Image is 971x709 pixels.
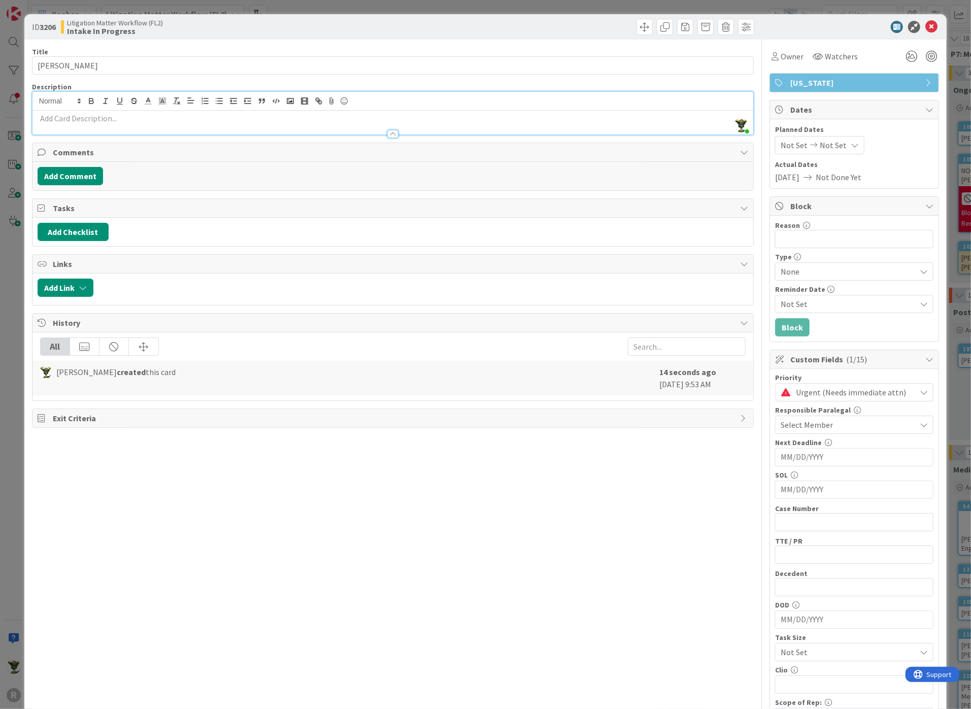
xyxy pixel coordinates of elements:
div: Priority [775,374,933,381]
span: Not Set [781,645,911,659]
span: Exit Criteria [53,412,735,424]
span: ( 1/15 ) [846,354,867,364]
span: Litigation Matter Workflow (FL2) [67,19,163,27]
span: Watchers [825,50,858,62]
label: TTE / PR [775,536,802,546]
label: Title [32,47,48,56]
input: type card name here... [32,56,754,75]
span: Reminder Date [775,286,825,293]
label: Decedent [775,569,808,578]
span: History [53,317,735,329]
b: 14 seconds ago [659,367,716,377]
button: Add Checklist [38,223,109,241]
span: Owner [781,50,803,62]
span: ID [32,21,56,33]
img: NC [40,367,51,378]
span: [PERSON_NAME] this card [56,366,176,378]
span: Links [53,258,735,270]
div: Task Size [775,634,933,641]
label: Case Number [775,504,819,513]
span: Not Done Yet [816,171,861,183]
span: Tasks [53,202,735,214]
span: Description [32,82,72,91]
div: DOD [775,601,933,609]
span: Not Set [781,139,808,151]
div: Scope of Rep: [775,699,933,706]
span: Comments [53,146,735,158]
input: Search... [628,337,746,356]
span: Planned Dates [775,124,933,135]
b: Intake In Progress [67,27,163,35]
div: All [41,338,70,355]
span: Dates [790,104,920,116]
span: [DATE] [775,171,799,183]
button: Add Comment [38,167,103,185]
span: [US_STATE] [790,77,920,89]
div: Responsible Paralegal [775,407,933,414]
span: Custom Fields [790,353,920,365]
span: Actual Dates [775,159,933,170]
button: Block [775,318,810,336]
div: Clio [775,666,933,673]
button: Add Link [38,279,93,297]
b: 3206 [40,22,56,32]
span: Urgent (Needs immediate attn) [796,385,911,399]
span: Select Member [781,419,833,431]
input: MM/DD/YYYY [781,611,928,628]
input: MM/DD/YYYY [781,449,928,466]
span: Not Set [820,139,847,151]
img: jZg0EwA0np9Gq80Trytt88zaufK6fxCf.jpg [734,118,748,132]
div: [DATE] 9:53 AM [659,366,746,390]
div: SOL [775,471,933,479]
span: Block [790,200,920,212]
span: Support [21,2,46,14]
b: created [117,367,146,377]
input: MM/DD/YYYY [781,481,928,498]
span: Type [775,253,792,260]
span: Not Set [781,298,916,310]
label: Reason [775,221,800,230]
div: Next Deadline [775,439,933,446]
span: None [781,264,911,279]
